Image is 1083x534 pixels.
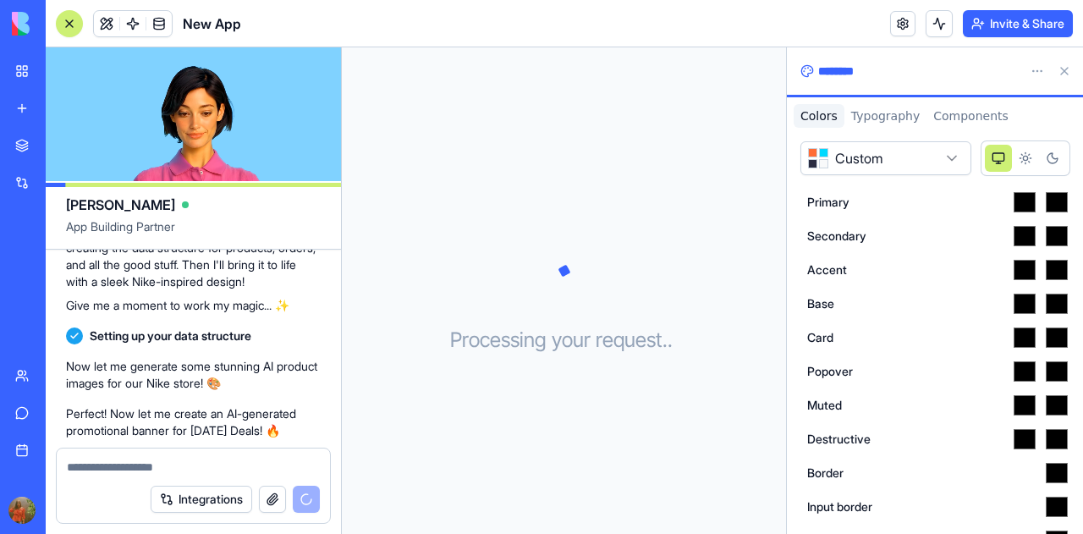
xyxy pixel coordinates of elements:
[66,218,321,249] span: App Building Partner
[807,295,834,312] label: Base
[1012,145,1039,172] button: Light theme
[807,194,849,211] label: Primary
[807,465,844,482] label: Border
[668,327,673,354] span: .
[933,109,1009,123] span: Components
[450,327,678,354] h3: Processing your request
[1039,145,1066,172] button: Dark theme
[662,327,668,354] span: .
[183,14,241,34] span: New App
[66,358,321,392] p: Now let me generate some stunning AI product images for our Nike store! 🎨
[807,228,866,245] label: Secondary
[66,405,321,439] p: Perfect! Now let me create an AI-generated promotional banner for [DATE] Deals! 🔥
[8,497,36,524] img: ACg8ocL5dHbkbdyuJ1U10bhWAlfAYalsU5EZS6Ielqkan2WOJLA4ZHvC=s96-c
[151,486,252,513] button: Integrations
[807,431,871,448] label: Destructive
[851,109,920,123] span: Typography
[66,297,321,314] p: Give me a moment to work my magic... ✨
[807,261,847,278] label: Accent
[800,109,838,123] span: Colors
[985,145,1012,172] button: System theme
[12,12,117,36] img: logo
[807,397,842,414] label: Muted
[90,328,251,344] span: Setting up your data structure
[963,10,1073,37] button: Invite & Share
[807,363,853,380] label: Popover
[66,195,175,215] span: [PERSON_NAME]
[66,223,321,290] p: Let me start by setting up the foundation – creating the data structure for products, orders, and...
[807,329,833,346] label: Card
[807,498,872,515] label: Input border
